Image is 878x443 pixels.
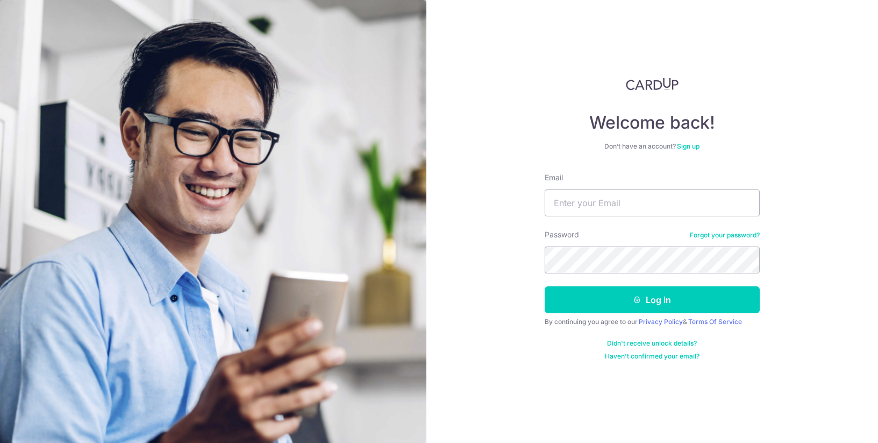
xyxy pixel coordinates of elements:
[545,229,579,240] label: Password
[688,318,742,326] a: Terms Of Service
[690,231,760,240] a: Forgot your password?
[626,78,679,90] img: CardUp Logo
[607,339,697,348] a: Didn't receive unlock details?
[545,318,760,326] div: By continuing you agree to our &
[545,112,760,133] h4: Welcome back!
[545,189,760,216] input: Enter your Email
[545,286,760,313] button: Log in
[545,172,563,183] label: Email
[639,318,683,326] a: Privacy Policy
[605,352,699,361] a: Haven't confirmed your email?
[677,142,699,150] a: Sign up
[545,142,760,151] div: Don’t have an account?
